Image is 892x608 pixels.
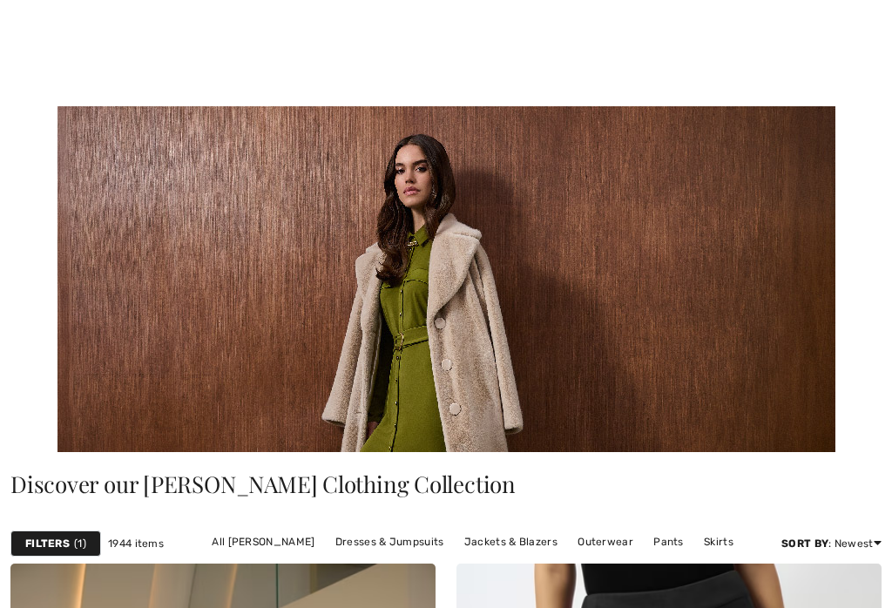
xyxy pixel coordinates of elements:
span: 1 [74,536,86,551]
a: Pants [645,530,693,553]
a: Dresses & Jumpsuits [327,530,453,553]
a: Outerwear [569,530,642,553]
strong: Sort By [781,537,828,550]
span: Discover our [PERSON_NAME] Clothing Collection [10,469,516,499]
a: Tops [519,553,560,576]
a: Sweaters & Cardigans [385,553,517,576]
a: Jackets & Blazers [456,530,566,553]
img: Joseph Ribkoff Canada: Women's Clothing Online | 1ère Avenue [57,106,835,452]
a: Skirts [695,530,742,553]
span: 1944 items [108,536,164,551]
a: All [PERSON_NAME] [203,530,323,553]
strong: Filters [25,536,70,551]
div: : Newest [781,536,882,551]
